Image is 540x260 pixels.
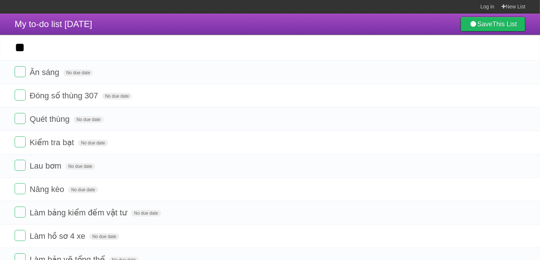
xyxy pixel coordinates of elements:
label: Done [15,160,26,171]
label: Done [15,66,26,77]
span: Nâng kèo [30,185,66,194]
b: This List [492,20,517,28]
span: Quét thùng [30,114,71,124]
span: Làm bảng kiểm đếm vật tư [30,208,129,217]
span: No due date [89,233,119,240]
span: No due date [68,186,98,193]
label: Done [15,90,26,101]
label: Done [15,183,26,194]
span: My to-do list [DATE] [15,19,92,29]
span: Kiểm tra bạt [30,138,76,147]
label: Done [15,136,26,147]
span: No due date [78,140,108,146]
span: Lau bơm [30,161,63,170]
span: No due date [131,210,161,216]
span: No due date [66,163,95,170]
label: Done [15,113,26,124]
span: Làm hồ sơ 4 xe [30,231,87,241]
label: Done [15,230,26,241]
span: Ăn sáng [30,68,61,77]
span: No due date [102,93,132,99]
span: Đóng số thùng 307 [30,91,100,100]
a: SaveThis List [461,17,525,31]
span: No due date [74,116,103,123]
span: No due date [63,69,93,76]
label: Done [15,207,26,218]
